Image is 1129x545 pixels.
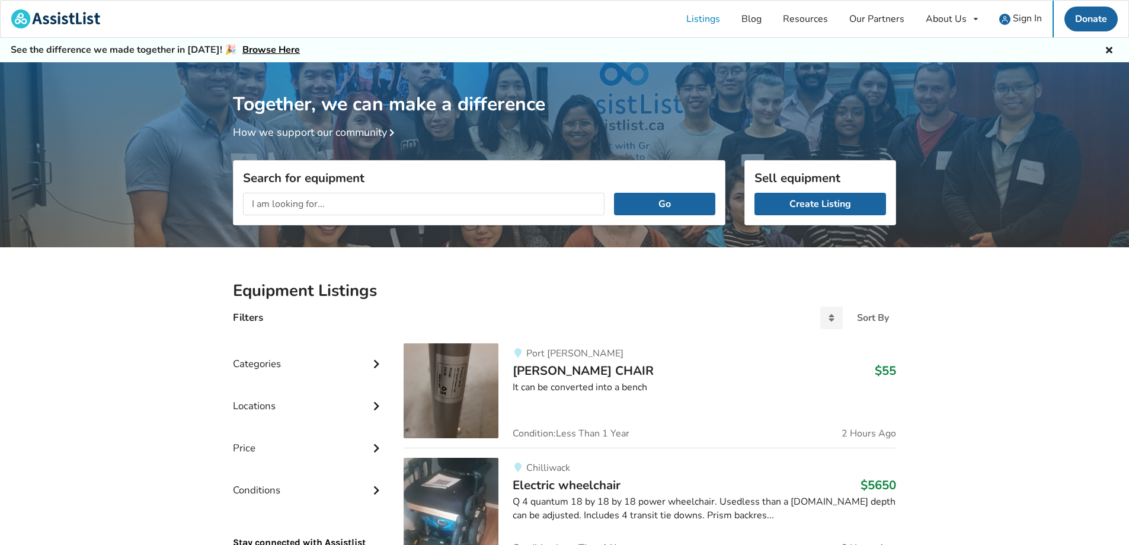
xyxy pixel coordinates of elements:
[772,1,839,37] a: Resources
[999,14,1010,25] img: user icon
[404,343,498,438] img: bathroom safety-swival shawer chair
[1064,7,1118,31] a: Donate
[989,1,1053,37] a: user icon Sign In
[513,429,629,438] span: Condition: Less Than 1 Year
[513,381,896,394] div: It can be converted into a bench
[242,43,300,56] a: Browse Here
[513,477,621,493] span: Electric wheelchair
[754,193,886,215] a: Create Listing
[857,313,889,323] div: Sort By
[513,362,654,379] span: [PERSON_NAME] CHAIR
[754,170,886,186] h3: Sell equipment
[243,170,715,186] h3: Search for equipment
[842,429,896,438] span: 2 Hours Ago
[1013,12,1042,25] span: Sign In
[233,376,385,418] div: Locations
[513,495,896,522] div: Q 4 quantum 18 by 18 by 18 power wheelchair. Usedless than a [DOMAIN_NAME] depth can be adjusted....
[861,477,896,493] h3: $5650
[875,363,896,378] h3: $55
[731,1,772,37] a: Blog
[233,311,263,324] h4: Filters
[233,125,399,139] a: How we support our community
[926,14,967,24] div: About Us
[839,1,915,37] a: Our Partners
[404,343,896,448] a: bathroom safety-swival shawer chairPort [PERSON_NAME][PERSON_NAME] CHAIR$55It can be converted in...
[243,193,605,215] input: I am looking for...
[233,62,896,116] h1: Together, we can make a difference
[526,461,570,474] span: Chilliwack
[233,281,896,301] h2: Equipment Listings
[233,460,385,502] div: Conditions
[11,9,100,28] img: assistlist-logo
[233,334,385,376] div: Categories
[614,193,715,215] button: Go
[526,347,623,360] span: Port [PERSON_NAME]
[11,44,300,56] h5: See the difference we made together in [DATE]! 🎉
[233,418,385,460] div: Price
[676,1,731,37] a: Listings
